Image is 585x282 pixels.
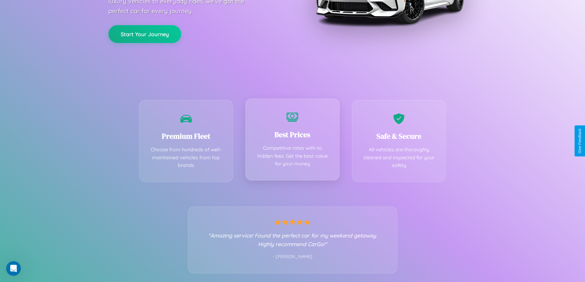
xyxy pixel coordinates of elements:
p: Competitive rates with no hidden fees. Get the best value for your money [255,144,330,168]
iframe: Intercom live chat [6,261,21,276]
p: - [PERSON_NAME] [201,253,385,261]
p: "Amazing service! Found the perfect car for my weekend getaway. Highly recommend CarGo!" [201,231,385,248]
p: Choose from hundreds of well-maintained vehicles from top brands [149,146,224,169]
h3: Safe & Secure [361,131,437,141]
h3: Premium Fleet [149,131,224,141]
button: Start Your Journey [108,25,181,43]
p: All vehicles are thoroughly cleaned and inspected for your safety [361,146,437,169]
h3: Best Prices [255,129,330,140]
div: Give Feedback [578,129,582,153]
